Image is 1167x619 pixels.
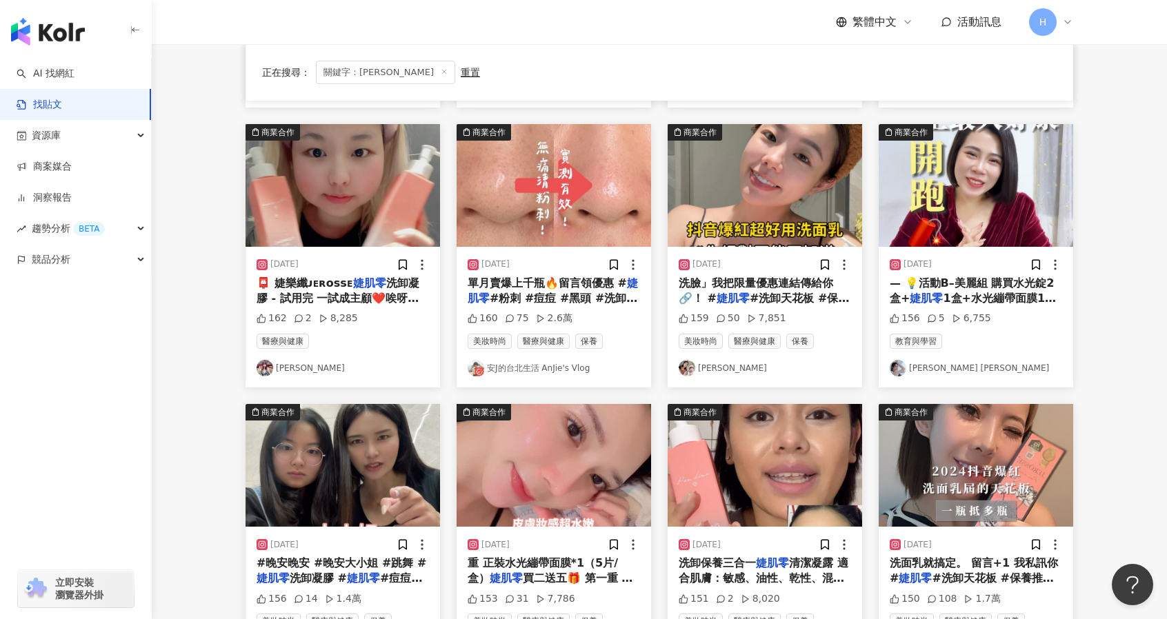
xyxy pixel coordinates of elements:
[18,570,134,607] a: chrome extension立即安裝 瀏覽器外掛
[468,360,484,376] img: KOL Avatar
[461,67,480,78] div: 重置
[257,592,287,606] div: 156
[468,312,498,325] div: 160
[261,125,295,139] div: 商業合作
[505,592,529,606] div: 31
[756,556,789,569] mark: 婕肌零
[668,404,862,527] img: post-image
[692,539,721,551] div: [DATE]
[257,571,290,585] mark: 婕肌零
[505,312,529,325] div: 75
[55,576,103,601] span: 立即安裝 瀏覽器外掛
[73,222,105,236] div: BETA
[270,539,299,551] div: [DATE]
[457,124,651,247] img: post-image
[927,312,945,325] div: 5
[257,556,426,569] span: #晚安晚安 #晚安大小姐 #跳舞 #
[895,125,928,139] div: 商業合作
[679,312,709,325] div: 159
[353,276,386,290] mark: 婕肌零
[316,61,455,84] span: 關鍵字：[PERSON_NAME]
[246,124,440,247] div: post-image商業合作
[468,360,640,376] a: KOL Avatar安J的台北生活 AnJie's Vlog
[262,67,310,78] span: 正在搜尋 ：
[490,571,523,585] mark: 婕肌零
[257,360,429,376] a: KOL Avatar[PERSON_NAME]
[679,276,833,305] span: 洗臉」我把限量優惠連結傳給你🔗！ #
[716,592,734,606] div: 2
[468,571,632,600] span: 買二送五🎁 第一重 享VIP價
[468,276,627,290] span: 單月賣爆上千瓶🔥留言領優惠 #
[481,539,510,551] div: [DATE]
[17,67,74,81] a: searchAI 找網紅
[257,360,273,376] img: KOL Avatar
[684,125,717,139] div: 商業合作
[536,312,572,325] div: 2.6萬
[684,405,717,419] div: 商業合作
[22,578,49,600] img: chrome extension
[952,312,991,325] div: 6,755
[257,312,287,325] div: 162
[879,124,1073,247] img: post-image
[457,404,651,527] div: post-image商業合作
[717,292,750,305] mark: 婕肌零
[679,556,756,569] span: 洗卸保養三合一
[32,244,70,275] span: 競品分析
[895,405,928,419] div: 商業合作
[32,213,105,244] span: 趨勢分析
[679,592,709,606] div: 151
[728,334,781,349] span: 醫療與健康
[294,592,318,606] div: 14
[575,334,603,349] span: 保養
[536,592,575,606] div: 7,786
[899,571,932,585] mark: 婕肌零
[468,556,618,585] span: 重 正裝水光繃帶面膜*1（5片/盒）
[481,258,510,270] div: [DATE]
[319,312,358,325] div: 8,285
[692,258,721,270] div: [DATE]
[786,334,814,349] span: 保養
[17,191,72,205] a: 洞察報告
[246,404,440,527] img: post-image
[679,360,695,376] img: KOL Avatar
[890,276,1054,305] span: — 💡活動B–美麗組 購買水光錠2盒+
[679,334,723,349] span: 美妝時尚
[679,360,851,376] a: KOL Avatar[PERSON_NAME]
[1112,564,1153,605] iframe: Help Scout Beacon - Open
[852,14,897,30] span: 繁體中文
[270,258,299,270] div: [DATE]
[11,18,85,45] img: logo
[32,120,61,151] span: 資源庫
[927,592,957,606] div: 108
[257,276,353,290] span: 📮 婕樂纖ᴊᴇʀᴏꜱꜱᴇ
[246,124,440,247] img: post-image
[910,292,943,305] mark: 婕肌零
[890,571,1054,600] span: #洗卸天花板 #保養推薦 #洗面
[716,312,740,325] div: 50
[17,224,26,234] span: rise
[17,160,72,174] a: 商案媒合
[964,592,1000,606] div: 1.7萬
[294,312,312,325] div: 2
[472,405,506,419] div: 商業合作
[257,334,309,349] span: 醫療與健康
[679,292,849,320] span: #洗卸天花板 #保養推薦 #毛孔
[890,292,1056,320] span: 1盒+水光繃帶面膜1盒 贈送水光錠
[468,276,638,305] mark: 婕肌零
[347,571,380,585] mark: 婕肌零
[261,405,295,419] div: 商業合作
[904,258,932,270] div: [DATE]
[879,404,1073,527] div: post-image商業合作
[668,404,862,527] div: post-image商業合作
[890,334,942,349] span: 教育與學習
[668,124,862,247] div: post-image商業合作
[890,360,906,376] img: KOL Avatar
[325,592,361,606] div: 1.4萬
[17,98,62,112] a: 找貼文
[457,404,651,527] img: post-image
[879,124,1073,247] div: post-image商業合作
[747,312,786,325] div: 7,851
[472,125,506,139] div: 商業合作
[457,124,651,247] div: post-image商業合作
[957,15,1001,28] span: 活動訊息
